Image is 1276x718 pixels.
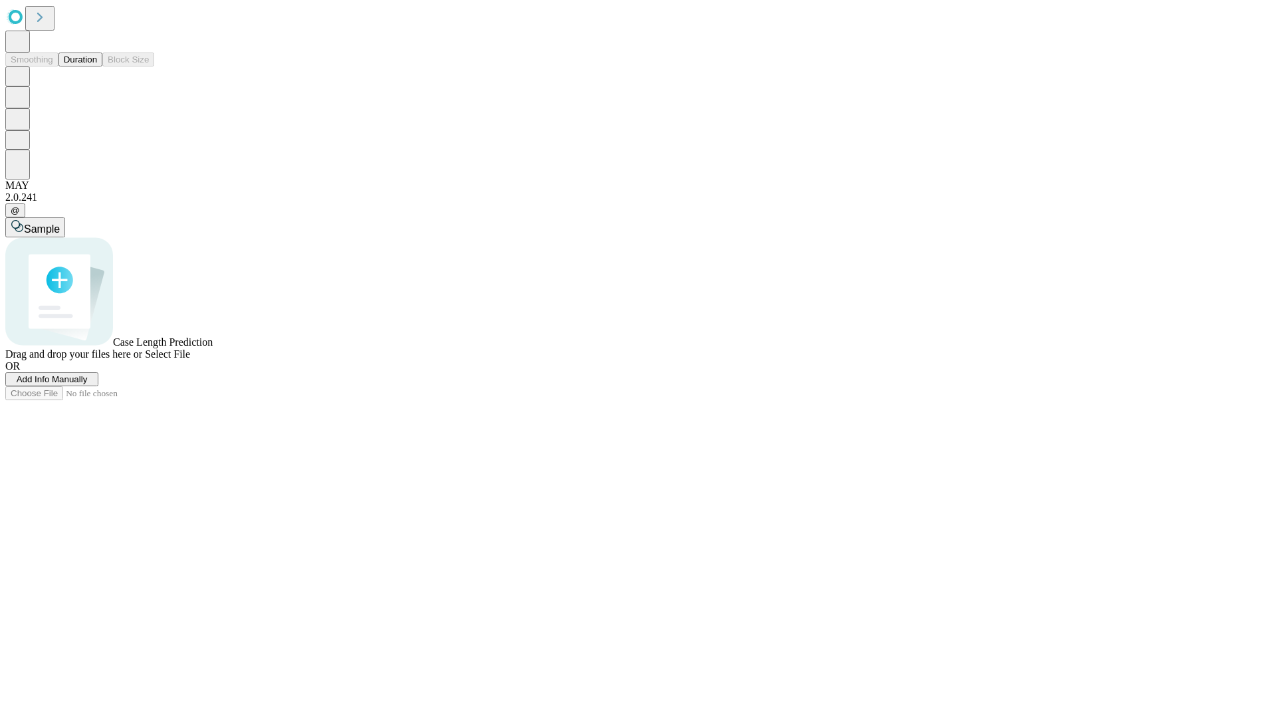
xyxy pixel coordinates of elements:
[113,336,213,348] span: Case Length Prediction
[145,348,190,360] span: Select File
[5,191,1271,203] div: 2.0.241
[58,53,102,66] button: Duration
[5,360,20,372] span: OR
[5,217,65,237] button: Sample
[5,203,25,217] button: @
[5,348,142,360] span: Drag and drop your files here or
[11,205,20,215] span: @
[17,374,88,384] span: Add Info Manually
[24,223,60,235] span: Sample
[5,372,98,386] button: Add Info Manually
[102,53,154,66] button: Block Size
[5,179,1271,191] div: MAY
[5,53,58,66] button: Smoothing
